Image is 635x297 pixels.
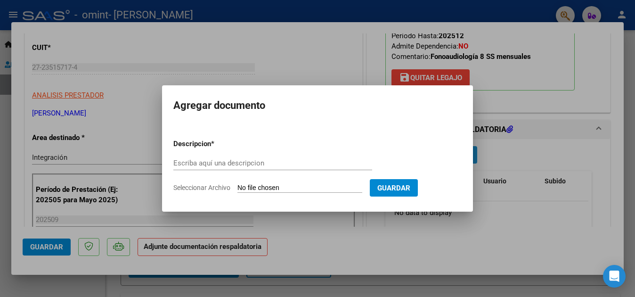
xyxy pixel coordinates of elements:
span: Seleccionar Archivo [173,184,230,191]
h2: Agregar documento [173,97,462,115]
p: Descripcion [173,139,260,149]
div: Open Intercom Messenger [603,265,626,288]
button: Guardar [370,179,418,197]
span: Guardar [377,184,410,192]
